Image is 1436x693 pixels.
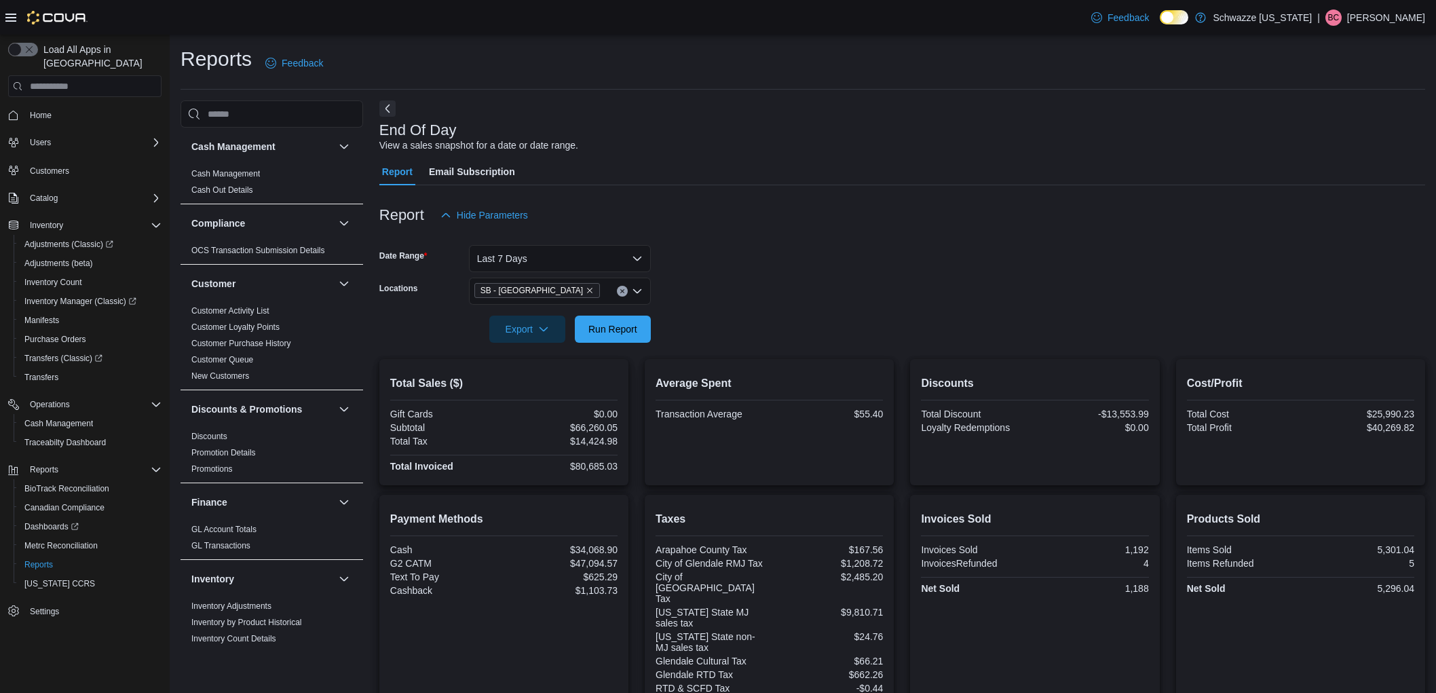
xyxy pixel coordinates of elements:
span: Canadian Compliance [24,502,105,513]
span: Email Subscription [429,158,515,185]
div: InvoicesRefunded [921,558,1032,569]
a: Purchase Orders [19,331,92,348]
button: Cash Management [14,414,167,433]
span: Dashboards [19,519,162,535]
span: BC [1328,10,1340,26]
div: Glendale Cultural Tax [656,656,767,667]
div: Items Sold [1187,544,1298,555]
div: $662.26 [772,669,884,680]
a: Adjustments (Classic) [19,236,119,252]
a: Transfers [19,369,64,386]
div: 4 [1038,558,1149,569]
button: Reports [3,460,167,479]
a: GL Transactions [191,541,250,550]
span: Inventory Adjustments [191,601,271,612]
button: Reports [24,462,64,478]
button: Reports [14,555,167,574]
div: Arapahoe County Tax [656,544,767,555]
button: Customer [336,276,352,292]
span: Reports [24,462,162,478]
nav: Complex example [8,100,162,656]
h3: Compliance [191,217,245,230]
span: Customers [24,162,162,179]
span: SB - [GEOGRAPHIC_DATA] [480,284,583,297]
span: Purchase Orders [19,331,162,348]
button: Last 7 Days [469,245,651,272]
a: Metrc Reconciliation [19,538,103,554]
a: Inventory Adjustments [191,601,271,611]
a: Inventory by Product Historical [191,618,302,627]
button: Cash Management [191,140,333,153]
a: BioTrack Reconciliation [19,481,115,497]
div: $47,094.57 [506,558,618,569]
div: $40,269.82 [1303,422,1414,433]
div: $25,990.23 [1303,409,1414,419]
div: G2 CATM [390,558,502,569]
h2: Cost/Profit [1187,375,1414,392]
button: Compliance [336,215,352,231]
span: OCS Transaction Submission Details [191,245,325,256]
h2: Payment Methods [390,511,618,527]
div: $66,260.05 [506,422,618,433]
div: $1,103.73 [506,585,618,596]
h2: Average Spent [656,375,883,392]
div: 5,296.04 [1303,583,1414,594]
div: Total Cost [1187,409,1298,419]
a: Reports [19,557,58,573]
h2: Total Sales ($) [390,375,618,392]
span: Customer Purchase History [191,338,291,349]
span: [US_STATE] CCRS [24,578,95,589]
div: 1,192 [1038,544,1149,555]
a: Home [24,107,57,124]
span: Customers [30,166,69,176]
span: Run Report [588,322,637,336]
a: Promotion Details [191,448,256,457]
span: Transfers (Classic) [24,353,102,364]
button: BioTrack Reconciliation [14,479,167,498]
div: City of Glendale RMJ Tax [656,558,767,569]
span: Home [30,110,52,121]
a: [US_STATE] CCRS [19,576,100,592]
span: Customer Loyalty Points [191,322,280,333]
span: Metrc Reconciliation [19,538,162,554]
span: Inventory Count Details [191,633,276,644]
div: Finance [181,521,363,559]
strong: Total Invoiced [390,461,453,472]
span: Metrc Reconciliation [24,540,98,551]
span: Canadian Compliance [19,500,162,516]
h3: Discounts & Promotions [191,402,302,416]
span: Inventory [24,217,162,233]
span: Report [382,158,413,185]
a: Inventory Manager (Classic) [14,292,167,311]
div: $0.00 [506,409,618,419]
span: Inventory Count [24,277,82,288]
div: $2,485.20 [772,572,884,582]
h2: Products Sold [1187,511,1414,527]
a: Cash Management [19,415,98,432]
span: Settings [24,603,162,620]
button: Manifests [14,311,167,330]
div: 5 [1303,558,1414,569]
button: Home [3,105,167,125]
button: Inventory [336,571,352,587]
div: [US_STATE] State MJ sales tax [656,607,767,629]
button: Inventory [24,217,69,233]
span: GL Transactions [191,540,250,551]
button: Purchase Orders [14,330,167,349]
span: GL Account Totals [191,524,257,535]
span: Traceabilty Dashboard [24,437,106,448]
span: Settings [30,606,59,617]
button: Next [379,100,396,117]
label: Date Range [379,250,428,261]
button: Canadian Compliance [14,498,167,517]
div: $66.21 [772,656,884,667]
a: Traceabilty Dashboard [19,434,111,451]
div: Total Tax [390,436,502,447]
span: SB - Glendale [474,283,600,298]
div: Customer [181,303,363,390]
button: Open list of options [632,286,643,297]
div: Text To Pay [390,572,502,582]
button: Discounts & Promotions [336,401,352,417]
button: Clear input [617,286,628,297]
span: Transfers [19,369,162,386]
